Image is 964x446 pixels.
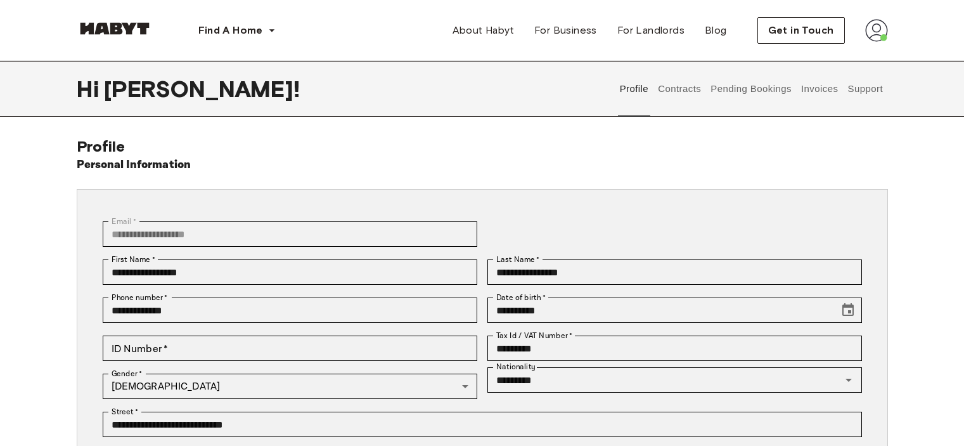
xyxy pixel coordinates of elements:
label: Last Name [496,254,540,265]
label: Phone number [112,292,168,303]
button: Find A Home [188,18,286,43]
button: Get in Touch [757,17,845,44]
a: About Habyt [442,18,524,43]
span: Hi [77,75,104,102]
span: For Landlords [617,23,684,38]
button: Open [840,371,858,389]
span: Find A Home [198,23,263,38]
label: Nationality [496,362,536,372]
a: For Landlords [607,18,695,43]
button: Choose date, selected date is Jun 4, 1974 [835,298,861,323]
img: avatar [865,19,888,42]
label: Email [112,216,136,227]
button: Profile [618,61,650,117]
label: Gender [112,368,142,379]
button: Pending Bookings [709,61,794,117]
span: Profile [77,137,125,155]
label: First Name [112,254,155,265]
span: About Habyt [453,23,514,38]
div: [DEMOGRAPHIC_DATA] [103,374,477,399]
button: Invoices [799,61,839,117]
label: Street [112,406,138,417]
div: You can't change your email address at the moment. Please reach out to customer support in case y... [103,221,477,247]
label: Date of birth [496,292,546,303]
a: For Business [524,18,607,43]
a: Blog [695,18,737,43]
span: For Business [534,23,597,38]
label: Tax Id / VAT Number [496,330,572,341]
h6: Personal Information [77,156,191,174]
span: Get in Touch [768,23,834,38]
button: Contracts [657,61,703,117]
button: Support [846,61,885,117]
img: Habyt [77,22,153,35]
div: user profile tabs [615,61,887,117]
span: Blog [705,23,727,38]
span: [PERSON_NAME] ! [104,75,300,102]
